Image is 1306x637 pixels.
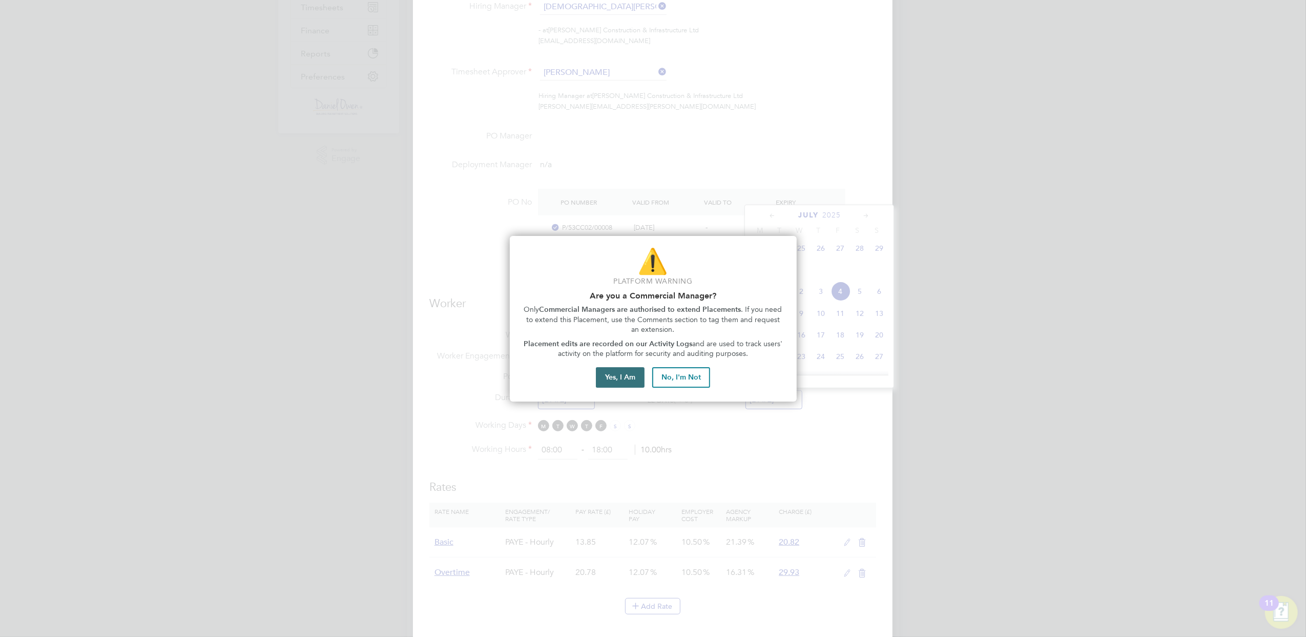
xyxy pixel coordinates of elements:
h2: Are you a Commercial Manager? [522,291,784,301]
span: and are used to track users' activity on the platform for security and auditing purposes. [558,340,784,359]
strong: Placement edits are recorded on our Activity Logs [524,340,692,348]
span: Only [524,305,540,314]
span: . If you need to extend this Placement, use the Comments section to tag them and request an exten... [526,305,784,334]
p: ⚠️ [522,244,784,278]
div: Are you part of the Commercial Team? [510,236,797,402]
button: Yes, I Am [596,367,645,388]
button: No, I'm Not [652,367,710,388]
strong: Commercial Managers are authorised to extend Placements [540,305,741,314]
p: Platform Warning [522,276,784,287]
